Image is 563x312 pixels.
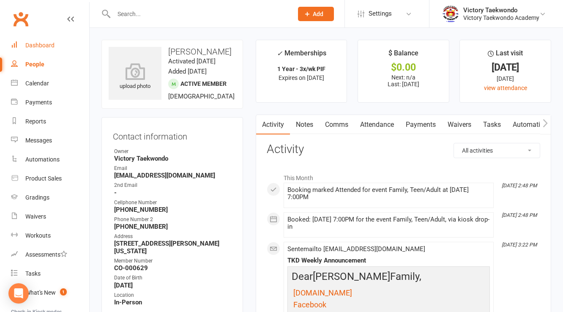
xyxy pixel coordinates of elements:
div: Automations [25,156,60,163]
div: People [25,61,44,68]
i: [DATE] 2:48 PM [502,212,537,218]
a: view attendance [484,85,527,91]
div: Location [114,291,232,299]
i: ✓ [277,49,282,57]
button: Add [298,7,334,21]
strong: 1 Year - 3x/wk PIF [277,66,325,72]
h3: Contact information [113,129,232,141]
div: Memberships [277,48,326,63]
input: Search... [111,8,287,20]
div: $0.00 [366,63,441,72]
a: What's New1 [11,283,89,302]
li: This Month [267,169,540,183]
div: Tasks [25,270,41,277]
span: [DEMOGRAPHIC_DATA] [168,93,235,100]
span: Settings [369,4,392,23]
div: Member Number [114,257,232,265]
a: Waivers [11,207,89,226]
div: Calendar [25,80,49,87]
div: Waivers [25,213,46,220]
a: Attendance [354,115,400,134]
div: Reports [25,118,46,125]
a: Activity [256,115,290,134]
div: Assessments [25,251,67,258]
a: Facebook [293,301,326,309]
time: Added [DATE] [168,68,207,75]
a: [DOMAIN_NAME] [293,290,352,297]
a: Product Sales [11,169,89,188]
a: Waivers [442,115,477,134]
div: Date of Birth [114,274,232,282]
div: TKD Weekly Announcement [287,257,490,264]
strong: Victory Taekwondo [114,155,232,162]
a: Clubworx [10,8,31,30]
strong: [PHONE_NUMBER] [114,223,232,230]
div: Cellphone Number [114,199,232,207]
span: 1 [60,288,67,296]
div: Product Sales [25,175,62,182]
p: Next: n/a Last: [DATE] [366,74,441,88]
div: Booked: [DATE] 7:00PM for the event Family, Teen/Adult, via kiosk drop-in [287,216,490,230]
a: Automations [11,150,89,169]
span: Active member [180,80,227,87]
div: Victory Taekwondo [463,6,539,14]
a: Tasks [11,264,89,283]
div: Messages [25,137,52,144]
div: Phone Number 2 [114,216,232,224]
div: Email [114,164,232,172]
div: Last visit [488,48,523,63]
span: [DOMAIN_NAME] [293,288,352,297]
i: [DATE] 3:22 PM [502,242,537,248]
a: Dashboard [11,36,89,55]
div: Payments [25,99,52,106]
span: Facebook [293,300,326,309]
div: [DATE] [467,74,543,83]
a: Workouts [11,226,89,245]
a: Calendar [11,74,89,93]
a: Comms [319,115,354,134]
a: Reports [11,112,89,131]
a: People [11,55,89,74]
div: upload photo [109,63,161,91]
strong: - [114,189,232,197]
span: Expires on [DATE] [279,74,324,81]
strong: CO-000629 [114,264,232,272]
div: What's New [25,289,56,296]
a: Gradings [11,188,89,207]
strong: [DATE] [114,282,232,289]
div: Open Intercom Messenger [8,283,29,304]
div: Booking marked Attended for event Family, Teen/Adult at [DATE] 7:00PM [287,186,490,201]
a: Payments [11,93,89,112]
span: Family, [390,271,421,282]
div: [DATE] [467,63,543,72]
h3: Activity [267,143,540,156]
strong: [EMAIL_ADDRESS][DOMAIN_NAME] [114,172,232,179]
a: Tasks [477,115,507,134]
strong: In-Person [114,298,232,306]
i: [DATE] 2:48 PM [502,183,537,189]
div: 2nd Email [114,181,232,189]
a: Messages [11,131,89,150]
span: [PERSON_NAME] [313,271,390,282]
span: Dear [292,271,313,282]
div: Victory Taekwondo Academy [463,14,539,22]
a: Notes [290,115,319,134]
span: Add [313,11,323,17]
a: Payments [400,115,442,134]
div: Dashboard [25,42,55,49]
div: Address [114,233,232,241]
time: Activated [DATE] [168,57,216,65]
a: Assessments [11,245,89,264]
div: Workouts [25,232,51,239]
h3: [PERSON_NAME] [109,47,236,56]
img: thumb_image1542833429.png [442,5,459,22]
span: Sent email to [EMAIL_ADDRESS][DOMAIN_NAME] [287,245,425,253]
strong: [PHONE_NUMBER] [114,206,232,213]
strong: [STREET_ADDRESS][PERSON_NAME][US_STATE] [114,240,232,255]
a: Automations [507,115,557,134]
div: Gradings [25,194,49,201]
div: $ Balance [388,48,418,63]
div: Owner [114,148,232,156]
